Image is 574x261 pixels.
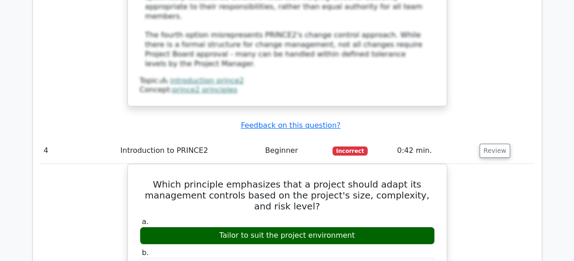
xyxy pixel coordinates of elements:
div: Topic: [140,76,435,86]
span: a. [142,217,149,226]
span: Incorrect [332,146,368,156]
a: Feedback on this question? [241,121,340,130]
div: Concept: [140,85,435,95]
td: Beginner [261,138,329,164]
button: Review [479,144,511,158]
h5: Which principle emphasizes that a project should adapt its management controls based on the proje... [139,179,436,212]
a: prince2 principles [172,85,237,94]
span: b. [142,248,149,257]
td: 4 [40,138,117,164]
a: introduction prince2 [170,76,244,85]
td: 0:42 min. [393,138,475,164]
div: Tailor to suit the project environment [140,227,435,245]
td: Introduction to PRINCE2 [116,138,261,164]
